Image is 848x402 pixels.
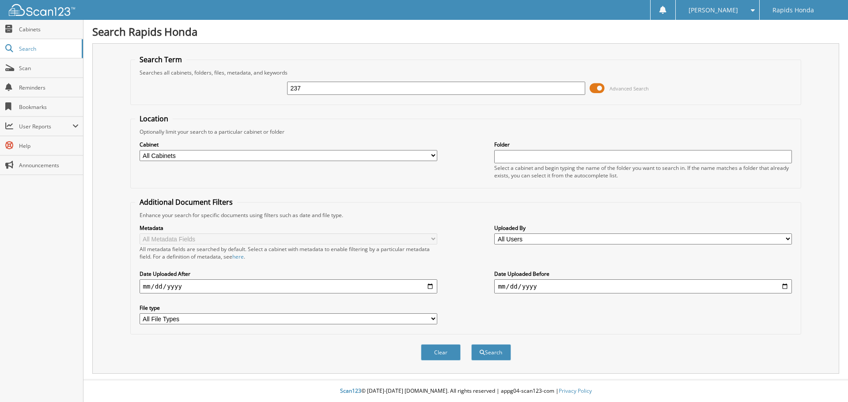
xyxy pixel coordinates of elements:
span: [PERSON_NAME] [689,8,738,13]
iframe: Chat Widget [804,360,848,402]
span: Bookmarks [19,103,79,111]
legend: Location [135,114,173,124]
span: Search [19,45,77,53]
span: Cabinets [19,26,79,33]
span: Reminders [19,84,79,91]
a: here [232,253,244,260]
label: Folder [494,141,792,148]
label: Date Uploaded After [140,270,437,278]
div: Select a cabinet and begin typing the name of the folder you want to search in. If the name match... [494,164,792,179]
img: scan123-logo-white.svg [9,4,75,16]
label: Uploaded By [494,224,792,232]
span: Advanced Search [609,85,649,92]
span: Help [19,142,79,150]
button: Clear [421,344,461,361]
span: Scan123 [340,387,361,394]
input: start [140,279,437,293]
legend: Search Term [135,55,186,64]
div: Searches all cabinets, folders, files, metadata, and keywords [135,69,797,76]
span: Rapids Honda [772,8,814,13]
input: end [494,279,792,293]
a: Privacy Policy [559,387,592,394]
button: Search [471,344,511,361]
legend: Additional Document Filters [135,197,237,207]
div: © [DATE]-[DATE] [DOMAIN_NAME]. All rights reserved | appg04-scan123-com | [83,380,848,402]
h1: Search Rapids Honda [92,24,839,39]
div: Enhance your search for specific documents using filters such as date and file type. [135,211,797,219]
span: User Reports [19,123,72,130]
label: Metadata [140,224,437,232]
label: Cabinet [140,141,437,148]
label: Date Uploaded Before [494,270,792,278]
div: All metadata fields are searched by default. Select a cabinet with metadata to enable filtering b... [140,245,437,260]
span: Scan [19,64,79,72]
label: File type [140,304,437,312]
span: Announcements [19,162,79,169]
div: Optionally limit your search to a particular cabinet or folder [135,128,797,135]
